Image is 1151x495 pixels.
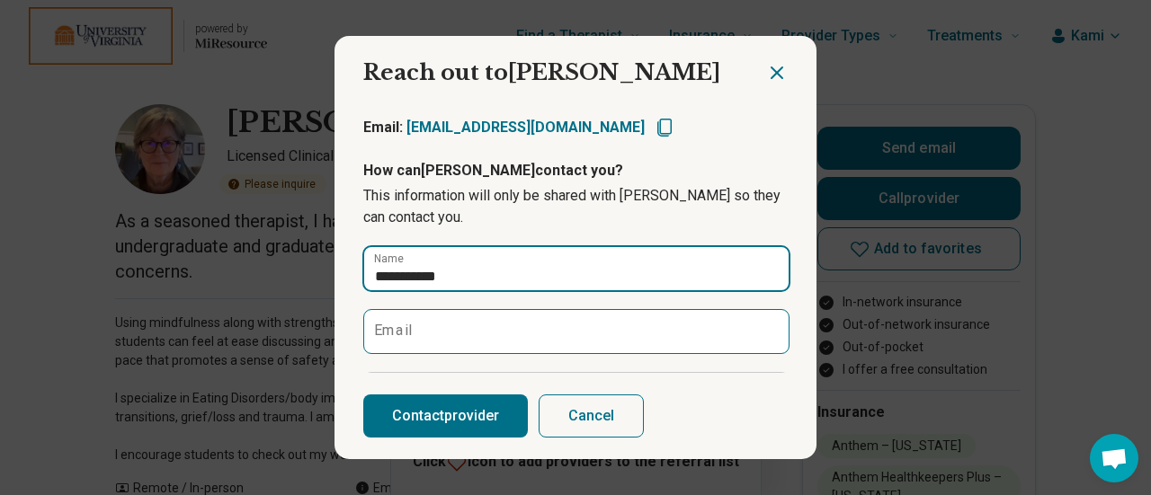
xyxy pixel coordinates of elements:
button: Contactprovider [363,394,528,438]
p: This information will only be shared with [PERSON_NAME] so they can contact you. [363,185,788,228]
p: Email: [363,117,645,138]
button: Close dialog [766,62,788,84]
button: Copy email [654,117,675,139]
label: Email [374,323,412,338]
label: Name [374,253,404,264]
a: [EMAIL_ADDRESS][DOMAIN_NAME] [406,119,645,136]
span: Reach out to [PERSON_NAME] [363,59,720,85]
p: How can [PERSON_NAME] contact you? [363,160,788,181]
button: Cancel [539,394,644,438]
